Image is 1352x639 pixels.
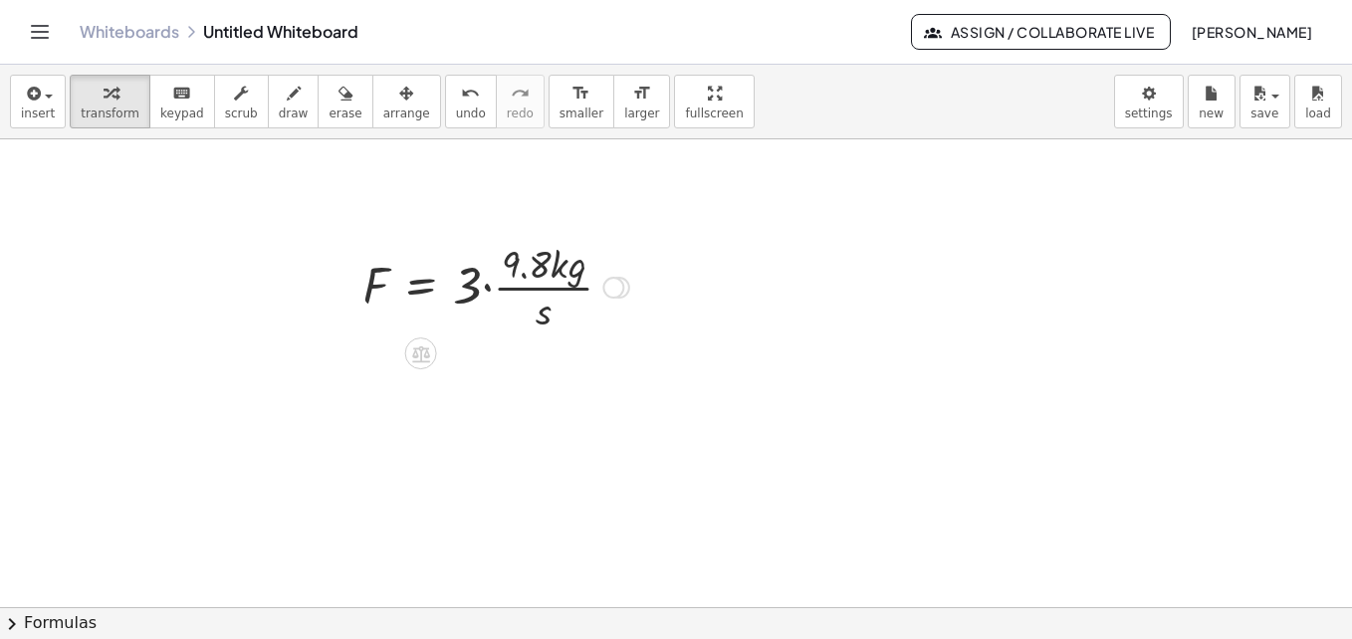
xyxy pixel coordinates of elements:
span: keypad [160,106,204,120]
button: [PERSON_NAME] [1175,14,1328,50]
button: transform [70,75,150,128]
span: larger [624,106,659,120]
span: insert [21,106,55,120]
span: undo [456,106,486,120]
span: settings [1125,106,1173,120]
span: load [1305,106,1331,120]
button: arrange [372,75,441,128]
i: redo [511,82,530,106]
span: smaller [560,106,603,120]
button: Toggle navigation [24,16,56,48]
span: erase [329,106,361,120]
button: save [1239,75,1290,128]
button: settings [1114,75,1184,128]
span: Assign / Collaborate Live [928,23,1154,41]
a: Whiteboards [80,22,179,42]
span: redo [507,106,534,120]
span: scrub [225,106,258,120]
button: insert [10,75,66,128]
i: format_size [571,82,590,106]
div: Apply the same math to both sides of the equation [405,337,437,369]
button: format_sizelarger [613,75,670,128]
button: new [1188,75,1236,128]
span: transform [81,106,139,120]
button: draw [268,75,320,128]
button: load [1294,75,1342,128]
span: arrange [383,106,430,120]
span: draw [279,106,309,120]
span: new [1199,106,1224,120]
i: undo [461,82,480,106]
button: redoredo [496,75,545,128]
span: fullscreen [685,106,743,120]
button: erase [318,75,372,128]
button: scrub [214,75,269,128]
button: keyboardkeypad [149,75,215,128]
button: undoundo [445,75,497,128]
span: [PERSON_NAME] [1191,23,1312,41]
i: keyboard [172,82,191,106]
span: save [1250,106,1278,120]
button: format_sizesmaller [549,75,614,128]
button: fullscreen [674,75,754,128]
i: format_size [632,82,651,106]
button: Assign / Collaborate Live [911,14,1171,50]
